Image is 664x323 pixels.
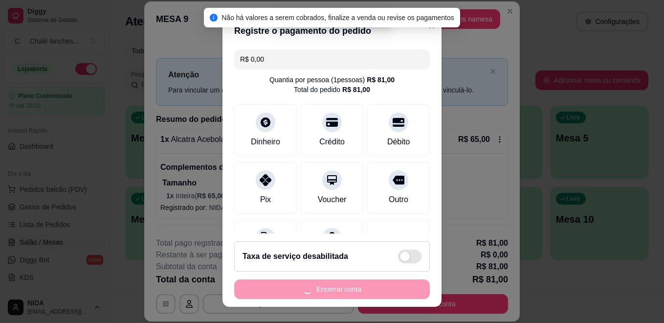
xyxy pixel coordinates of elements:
[319,136,345,148] div: Crédito
[342,85,370,94] div: R$ 81,00
[260,194,271,206] div: Pix
[240,49,424,69] input: Ex.: hambúrguer de cordeiro
[251,136,280,148] div: Dinheiro
[221,14,454,22] span: Não há valores a serem cobrados, finalize a venda ou revise os pagamentos
[269,75,395,85] div: Quantia por pessoa ( 1 pessoas)
[367,75,395,85] div: R$ 81,00
[387,136,410,148] div: Débito
[210,14,218,22] span: info-circle
[294,85,370,94] div: Total do pedido
[318,194,347,206] div: Voucher
[243,251,348,262] h2: Taxa de serviço desabilitada
[389,194,408,206] div: Outro
[222,16,442,46] header: Registre o pagamento do pedido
